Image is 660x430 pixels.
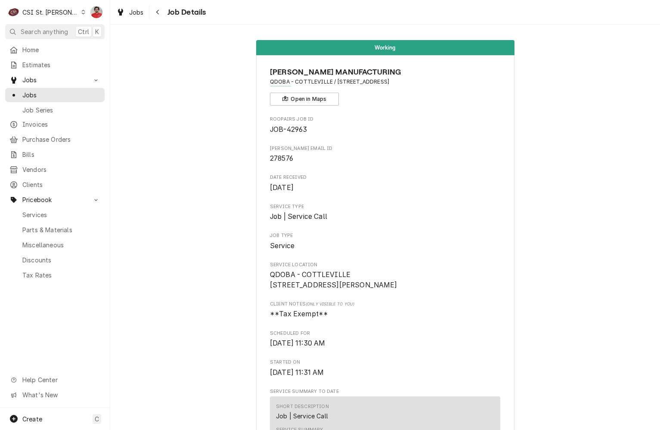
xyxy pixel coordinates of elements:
[90,6,102,18] div: NF
[22,210,100,219] span: Services
[5,43,105,57] a: Home
[270,339,325,347] span: [DATE] 11:30 AM
[270,93,339,106] button: Open in Maps
[22,225,100,234] span: Parts & Materials
[5,73,105,87] a: Go to Jobs
[270,78,500,86] span: Address
[5,117,105,131] a: Invoices
[270,66,500,78] span: Name
[270,242,294,250] span: Service
[375,45,395,50] span: Working
[22,45,100,54] span: Home
[22,120,100,129] span: Invoices
[22,271,100,280] span: Tax Rates
[306,302,354,306] span: (Only Visible to You)
[270,359,500,377] div: Started On
[22,390,99,399] span: What's New
[22,75,87,84] span: Jobs
[5,178,105,192] a: Clients
[270,145,500,152] span: [PERSON_NAME] email ID
[270,241,500,251] span: Job Type
[22,135,100,144] span: Purchase Orders
[8,6,20,18] div: C
[95,27,99,36] span: K
[5,147,105,162] a: Bills
[270,262,500,290] div: Service Location
[270,232,500,251] div: Job Type
[270,368,324,377] span: [DATE] 11:31 AM
[5,268,105,282] a: Tax Rates
[270,262,500,268] span: Service Location
[270,330,500,337] span: Scheduled For
[5,103,105,117] a: Job Series
[270,301,500,319] div: [object Object]
[151,5,165,19] button: Navigate back
[270,153,500,164] span: Randell email ID
[22,256,100,265] span: Discounts
[90,6,102,18] div: Nicholas Faubert's Avatar
[270,174,500,181] span: Date Received
[5,162,105,177] a: Vendors
[270,125,307,134] span: JOB-42963
[270,338,500,349] span: Scheduled For
[5,88,105,102] a: Jobs
[22,240,100,249] span: Miscellaneous
[5,388,105,402] a: Go to What's New
[270,359,500,366] span: Started On
[276,403,329,410] div: Short Description
[270,271,397,289] span: QDOBA - COTTLEVILLE [STREET_ADDRESS][PERSON_NAME]
[270,116,500,123] span: Roopairs Job ID
[5,193,105,207] a: Go to Pricebook
[113,5,147,19] a: Jobs
[95,414,99,424] span: C
[78,27,89,36] span: Ctrl
[22,90,100,100] span: Jobs
[270,203,500,222] div: Service Type
[270,116,500,134] div: Roopairs Job ID
[5,132,105,146] a: Purchase Orders
[270,301,500,308] span: Client Notes
[22,8,78,17] div: CSI St. [PERSON_NAME]
[270,232,500,239] span: Job Type
[22,195,87,204] span: Pricebook
[22,106,100,115] span: Job Series
[8,6,20,18] div: CSI St. Louis's Avatar
[5,253,105,267] a: Discounts
[270,368,500,378] span: Started On
[5,373,105,387] a: Go to Help Center
[270,270,500,290] span: Service Location
[5,238,105,252] a: Miscellaneous
[270,183,500,193] span: Date Received
[270,184,294,192] span: [DATE]
[5,24,105,39] button: Search anythingCtrlK
[270,174,500,193] div: Date Received
[22,375,99,384] span: Help Center
[22,165,100,174] span: Vendors
[270,388,500,395] span: Service Summary To Date
[165,6,206,18] span: Job Details
[276,411,328,421] div: Job | Service Call
[22,415,42,423] span: Create
[270,212,327,221] span: Job | Service Call
[270,203,500,210] span: Service Type
[270,66,500,106] div: Client Information
[270,309,500,319] span: [object Object]
[22,150,100,159] span: Bills
[22,60,100,69] span: Estimates
[256,40,514,55] div: Status
[21,27,68,36] span: Search anything
[270,145,500,164] div: Randell email ID
[270,125,500,135] span: Roopairs Job ID
[270,154,293,162] span: 278576
[5,58,105,72] a: Estimates
[5,223,105,237] a: Parts & Materials
[129,8,144,17] span: Jobs
[5,208,105,222] a: Services
[270,212,500,222] span: Service Type
[22,180,100,189] span: Clients
[270,330,500,349] div: Scheduled For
